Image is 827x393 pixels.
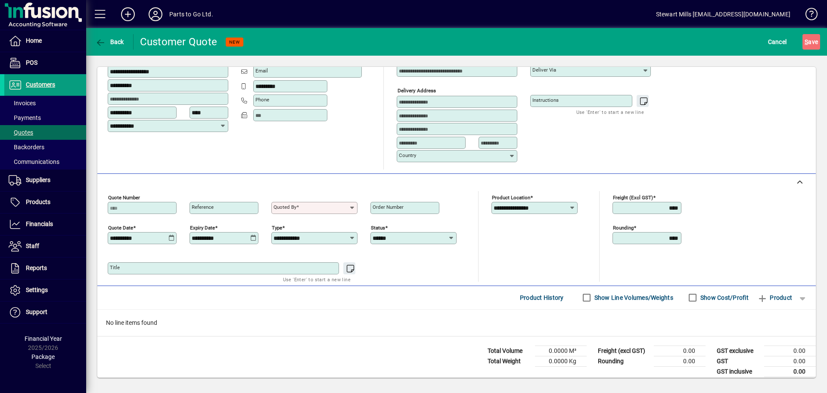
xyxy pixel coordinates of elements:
mat-label: Freight (excl GST) [613,194,653,200]
mat-label: Rounding [613,224,634,230]
app-page-header-button: Back [86,34,134,50]
span: Financials [26,220,53,227]
span: Payments [9,114,41,121]
a: Staff [4,236,86,257]
button: Add [114,6,142,22]
td: 0.00 [654,346,706,356]
mat-label: Quoted by [274,204,296,210]
a: Financials [4,214,86,235]
span: Product [757,291,792,305]
span: Back [95,38,124,45]
mat-label: Status [371,224,385,230]
mat-label: Quote date [108,224,133,230]
button: Profile [142,6,169,22]
span: Reports [26,264,47,271]
mat-label: Country [399,152,416,158]
span: Suppliers [26,176,50,183]
td: Total Weight [483,356,535,366]
a: Backorders [4,140,86,154]
td: GST inclusive [712,366,764,377]
a: Quotes [4,125,86,140]
button: Product History [516,290,567,305]
a: Payments [4,110,86,125]
span: NEW [229,39,240,45]
a: POS [4,52,86,74]
span: Staff [26,242,39,249]
mat-label: Instructions [532,97,559,103]
mat-hint: Use 'Enter' to start a new line [576,107,644,117]
div: Stewart Mills [EMAIL_ADDRESS][DOMAIN_NAME] [656,7,790,21]
span: Financial Year [25,335,62,342]
mat-label: Type [272,224,282,230]
mat-hint: Use 'Enter' to start a new line [283,274,351,284]
button: Product [753,290,796,305]
a: Suppliers [4,170,86,191]
mat-label: Email [255,68,268,74]
span: Products [26,198,50,205]
td: Rounding [594,356,654,366]
td: Freight (excl GST) [594,346,654,356]
span: Backorders [9,144,44,151]
span: Home [26,37,42,44]
span: POS [26,59,37,66]
a: Knowledge Base [799,2,816,30]
td: GST exclusive [712,346,764,356]
a: Support [4,302,86,323]
div: Parts to Go Ltd. [169,7,213,21]
label: Show Cost/Profit [699,293,749,302]
mat-label: Expiry date [190,224,215,230]
button: Back [93,34,126,50]
span: Cancel [768,35,787,49]
label: Show Line Volumes/Weights [593,293,673,302]
td: Total Volume [483,346,535,356]
span: Product History [520,291,564,305]
td: 0.0000 M³ [535,346,587,356]
a: Settings [4,280,86,301]
span: Customers [26,81,55,88]
span: Support [26,308,47,315]
button: Cancel [766,34,789,50]
div: Customer Quote [140,35,218,49]
span: Invoices [9,100,36,107]
span: Communications [9,158,59,165]
a: Products [4,192,86,213]
a: Home [4,30,86,52]
td: 0.0000 Kg [535,356,587,366]
td: 0.00 [764,356,816,366]
div: No line items found [97,310,816,336]
mat-label: Reference [192,204,214,210]
span: Quotes [9,129,33,136]
mat-label: Deliver via [532,67,556,73]
td: 0.00 [654,356,706,366]
span: Package [31,353,55,360]
button: Save [802,34,820,50]
a: Reports [4,258,86,279]
span: ave [805,35,818,49]
mat-label: Phone [255,97,269,103]
span: Settings [26,286,48,293]
mat-label: Order number [373,204,404,210]
mat-label: Quote number [108,194,140,200]
span: S [805,38,808,45]
td: GST [712,356,764,366]
a: Invoices [4,96,86,110]
td: 0.00 [764,346,816,356]
mat-label: Product location [492,194,530,200]
td: 0.00 [764,366,816,377]
mat-label: Title [110,264,120,270]
a: Communications [4,154,86,169]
